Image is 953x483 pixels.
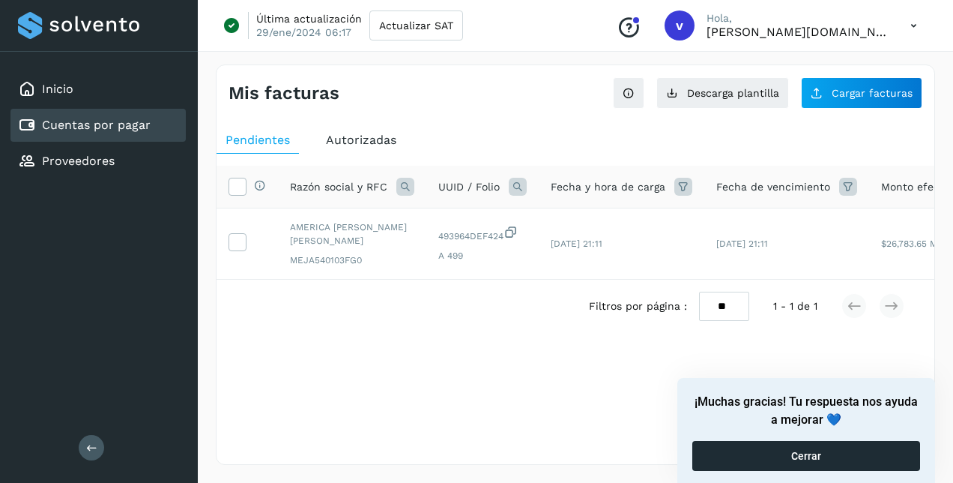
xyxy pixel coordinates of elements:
button: Actualizar SAT [369,10,463,40]
button: Cargar facturas [801,77,922,109]
div: Proveedores [10,145,186,178]
span: 493964DEF424 [438,225,527,243]
div: Cuentas por pagar [10,109,186,142]
span: AMERICA [PERSON_NAME] [PERSON_NAME] [290,220,414,247]
a: Inicio [42,82,73,96]
p: victor.al@alvixlogistic.com [707,25,886,39]
p: 29/ene/2024 06:17 [256,25,351,39]
span: Fecha de vencimiento [716,179,830,195]
h2: ¡Muchas gracias! Tu respuesta nos ayuda a mejorar 💙 [692,390,920,429]
a: Cuentas por pagar [42,118,151,132]
span: Razón social y RFC [290,179,387,195]
span: Filtros por página : [589,298,687,314]
p: Hola, [707,12,886,25]
a: Proveedores [42,154,115,168]
span: MEJA540103FG0 [290,253,414,267]
span: [DATE] 21:11 [551,238,602,249]
span: Actualizar SAT [379,20,453,31]
p: Última actualización [256,12,362,25]
span: 1 - 1 de 1 [773,298,817,314]
span: Cargar facturas [832,88,913,98]
button: Cerrar [692,441,920,471]
span: Descarga plantilla [687,88,779,98]
span: Autorizadas [326,133,396,147]
span: UUID / Folio [438,179,500,195]
button: Descarga plantilla [656,77,789,109]
span: [DATE] 21:11 [716,238,768,249]
span: Pendientes [226,133,290,147]
h4: Mis facturas [229,82,339,104]
span: A 499 [438,249,527,262]
div: Inicio [10,73,186,106]
span: $26,783.65 MXN [881,238,949,249]
span: Fecha y hora de carga [551,179,665,195]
